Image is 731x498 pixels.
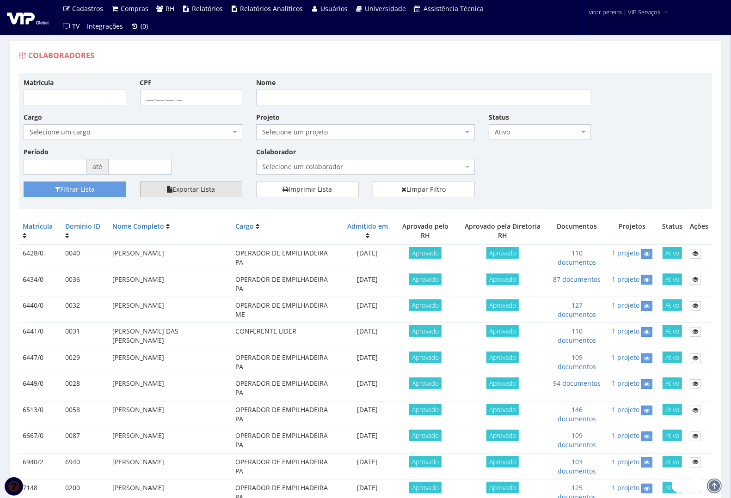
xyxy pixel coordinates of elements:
a: Cargo [235,222,254,231]
span: (0) [141,22,148,30]
td: 0040 [61,244,109,271]
span: Aprovado [486,404,519,415]
td: OPERADOR DE EMPILHADEIRA PA [232,453,341,479]
td: [DATE] [341,323,394,349]
a: 110 documentos [558,327,596,345]
span: Selecione um projeto [256,124,475,140]
a: (0) [127,18,152,35]
a: 1 projeto [612,379,639,388]
td: [PERSON_NAME] [109,375,232,401]
span: vitor.pereira | VIP Serviços [589,7,660,17]
a: 1 projeto [612,327,639,335]
span: Aprovado [409,430,442,441]
a: 1 projeto [612,431,639,440]
a: 1 projeto [612,275,639,284]
span: Colaboradores [28,50,94,61]
td: OPERADOR DE EMPILHADEIRA PA [232,427,341,453]
span: até [87,159,108,175]
a: 109 documentos [558,353,596,371]
span: Aprovado [409,247,442,259]
span: Ativo [663,456,682,468]
td: [PERSON_NAME] [109,427,232,453]
span: Aprovado [409,325,442,337]
span: Aprovado [409,456,442,468]
a: 109 documentos [558,431,596,449]
span: Universidade [365,4,406,13]
td: [PERSON_NAME] [109,349,232,375]
td: 6449/0 [19,375,61,401]
span: Aprovado [486,456,519,468]
th: Documentos [548,218,606,244]
a: 1 projeto [612,249,639,257]
span: Aprovado [486,247,519,259]
a: Domínio ID [65,222,100,231]
td: [DATE] [341,375,394,401]
td: [DATE] [341,349,394,375]
a: Imprimir Lista [256,182,359,197]
span: Aprovado [486,482,519,493]
label: Cargo [24,113,42,122]
td: OPERADOR DE EMPILHADEIRA PA [232,375,341,401]
td: 6940/2 [19,453,61,479]
a: 103 documentos [558,457,596,475]
span: Integrações [87,22,123,30]
span: Compras [121,4,148,13]
span: Selecione um colaborador [256,159,475,175]
td: [DATE] [341,271,394,297]
td: [PERSON_NAME] [109,453,232,479]
a: TV [59,18,84,35]
a: Integrações [84,18,127,35]
span: Aprovado [409,377,442,389]
td: 0087 [61,427,109,453]
span: Ativo [663,430,682,441]
span: Ativo [489,124,591,140]
span: Selecione um projeto [262,128,463,137]
span: Ativo [495,128,580,137]
th: Projetos [606,218,658,244]
span: Aprovado [486,430,519,441]
span: Ativo [663,247,682,259]
td: 0058 [61,401,109,427]
span: Ativo [663,482,682,493]
td: [DATE] [341,427,394,453]
a: 1 projeto [612,457,639,466]
a: 127 documentos [558,301,596,319]
span: Aprovado [409,482,442,493]
span: Aprovado [486,352,519,363]
a: 1 projeto [612,301,639,310]
th: Ações [686,218,712,244]
th: Status [658,218,686,244]
span: TV [73,22,80,30]
a: Nome Completo [112,222,164,231]
span: Aprovado [409,273,442,285]
th: Aprovado pelo RH [394,218,457,244]
span: Assistência Técnica [424,4,484,13]
td: OPERADOR DE EMPILHADEIRA PA [232,349,341,375]
a: 87 documentos [553,275,601,284]
button: Exportar Lista [140,182,243,197]
th: Aprovado pela Diretoria RH [457,218,548,244]
td: 6667/0 [19,427,61,453]
label: Projeto [256,113,280,122]
span: Aprovado [486,299,519,311]
td: [PERSON_NAME] DAS [PERSON_NAME] [109,323,232,349]
span: Relatórios [192,4,223,13]
label: Status [489,113,509,122]
span: Relatórios Analíticos [240,4,303,13]
td: [PERSON_NAME] [109,297,232,323]
td: OPERADOR DE EMPILHADEIRA PA [232,244,341,271]
td: [PERSON_NAME] [109,401,232,427]
span: Ativo [663,404,682,415]
span: Selecione um cargo [30,128,231,137]
span: Ativo [663,273,682,285]
input: ___.___.___-__ [140,90,243,105]
td: 6447/0 [19,349,61,375]
span: Selecione um colaborador [262,162,463,171]
td: 6940 [61,453,109,479]
td: [DATE] [341,401,394,427]
a: 1 projeto [612,353,639,362]
a: Limpar Filtro [373,182,475,197]
a: Matrícula [23,222,53,231]
td: 0029 [61,349,109,375]
td: 0036 [61,271,109,297]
